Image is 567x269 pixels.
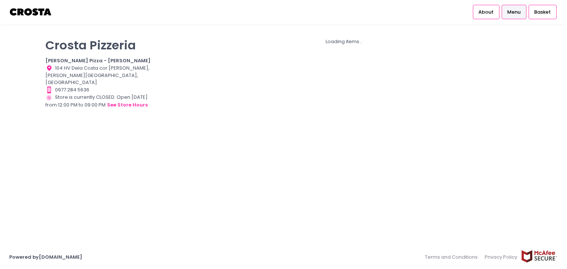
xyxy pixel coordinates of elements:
button: see store hours [107,101,148,109]
div: Loading items... [167,38,522,45]
div: Store is currently CLOSED. Open [DATE] from 12:00 PM to 09:00 PM [45,94,158,109]
a: Privacy Policy [481,250,521,264]
span: Menu [507,8,520,16]
div: 104 HV Dela Costa cor [PERSON_NAME], [PERSON_NAME][GEOGRAPHIC_DATA], [GEOGRAPHIC_DATA] [45,64,158,86]
span: Basket [534,8,551,16]
a: Terms and Conditions [425,250,481,264]
a: Menu [502,5,526,19]
b: [PERSON_NAME] Pizza - [PERSON_NAME] [45,57,151,64]
a: About [473,5,499,19]
div: 0977 284 5636 [45,86,158,94]
img: mcafee-secure [521,250,558,263]
a: Powered by[DOMAIN_NAME] [9,254,82,261]
img: logo [9,6,52,18]
span: About [478,8,494,16]
p: Crosta Pizzeria [45,38,158,52]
